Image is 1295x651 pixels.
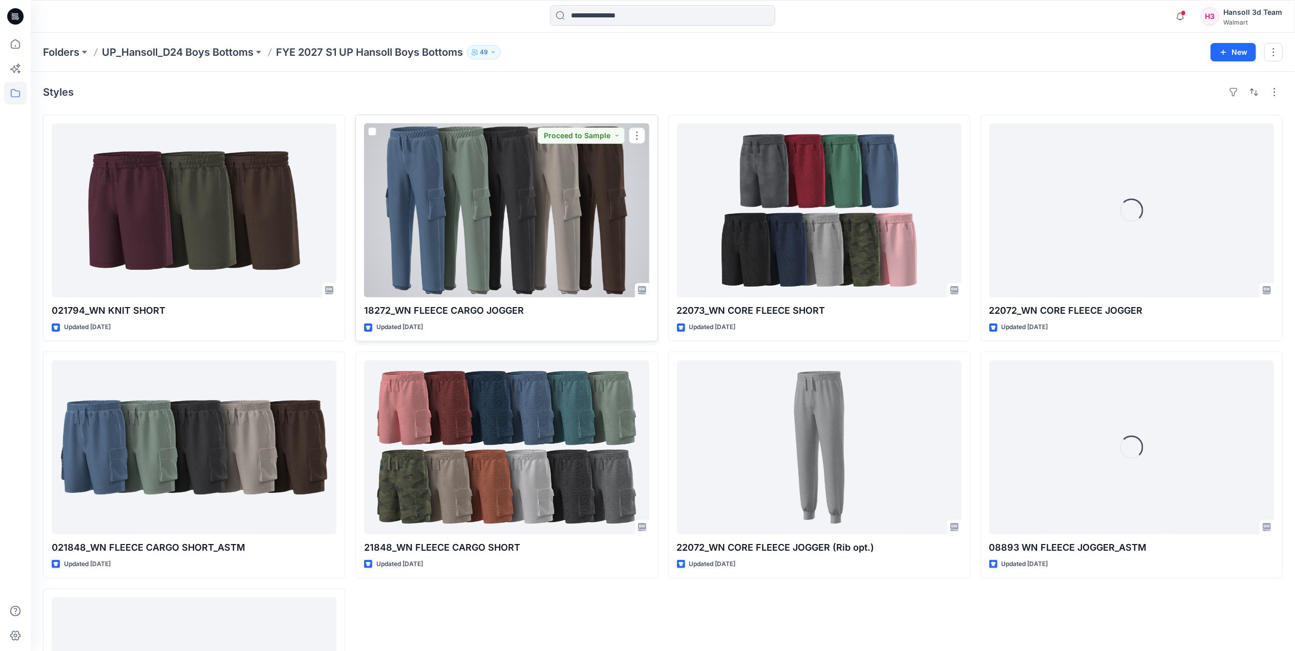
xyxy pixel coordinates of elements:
p: 49 [480,47,488,58]
p: Updated [DATE] [376,559,423,570]
p: Updated [DATE] [1002,322,1048,333]
p: Updated [DATE] [64,559,111,570]
p: Updated [DATE] [1002,559,1048,570]
button: New [1211,43,1256,61]
a: 22072_WN CORE FLEECE JOGGER (Rib opt.) [677,360,962,534]
div: Walmart [1223,18,1282,26]
a: 22073_WN CORE FLEECE SHORT [677,123,962,297]
a: Folders [43,45,79,59]
p: 18272_WN FLEECE CARGO JOGGER [364,303,649,318]
a: 18272_WN FLEECE CARGO JOGGER [364,123,649,297]
h4: Styles [43,86,74,98]
a: 021794_WN KNIT SHORT [52,123,336,297]
p: 22072_WN CORE FLEECE JOGGER (Rib opt.) [677,540,962,555]
p: 021794_WN KNIT SHORT [52,303,336,318]
p: Updated [DATE] [689,559,736,570]
a: 21848_WN FLEECE CARGO SHORT [364,360,649,534]
p: 22073_WN CORE FLEECE SHORT [677,303,962,318]
a: 021848_WN FLEECE CARGO SHORT_ASTM [52,360,336,534]
div: Hansoll 3d Team [1223,6,1282,18]
p: Updated [DATE] [376,322,423,333]
p: 08893 WN FLEECE JOGGER_ASTM [989,540,1274,555]
p: 22072_WN CORE FLEECE JOGGER [989,303,1274,318]
p: FYE 2027 S1 UP Hansoll Boys Bottoms [276,45,463,59]
p: 021848_WN FLEECE CARGO SHORT_ASTM [52,540,336,555]
p: Updated [DATE] [689,322,736,333]
p: 21848_WN FLEECE CARGO SHORT [364,540,649,555]
p: Updated [DATE] [64,322,111,333]
a: UP_Hansoll_D24 Boys Bottoms [102,45,253,59]
div: H3 [1201,7,1219,26]
button: 49 [467,45,501,59]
